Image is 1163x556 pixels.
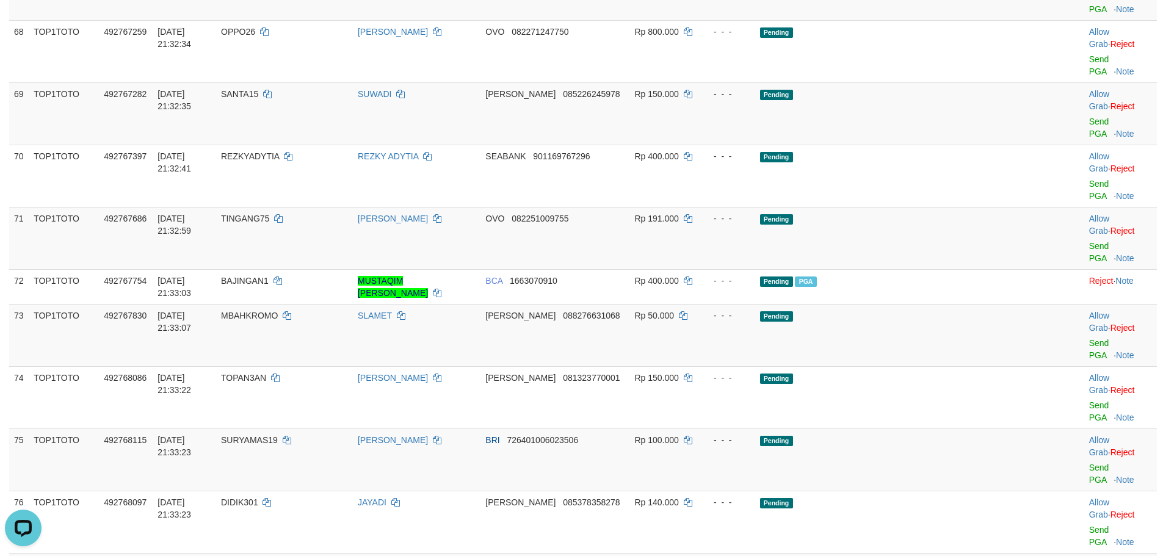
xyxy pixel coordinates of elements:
span: [DATE] 21:33:23 [158,435,191,457]
span: SEABANK [485,151,526,161]
td: TOP1TOTO [29,491,99,553]
span: TINGANG75 [221,214,269,223]
span: [PERSON_NAME] [485,373,556,383]
a: Allow Grab [1089,89,1109,111]
td: 75 [9,428,29,491]
button: Open LiveChat chat widget [5,5,42,42]
span: 492767754 [104,276,147,286]
span: Rp 150.000 [634,89,678,99]
span: Rp 191.000 [634,214,678,223]
a: JAYADI [358,497,386,507]
td: TOP1TOTO [29,269,99,304]
span: [DATE] 21:32:59 [158,214,191,236]
td: TOP1TOTO [29,145,99,207]
span: [PERSON_NAME] [485,89,556,99]
span: [DATE] 21:33:03 [158,276,191,298]
span: · [1089,373,1110,395]
td: 73 [9,304,29,366]
span: Copy 085378358278 to clipboard [563,497,620,507]
a: Reject [1110,39,1135,49]
a: Reject [1110,323,1135,333]
a: Allow Grab [1089,373,1109,395]
span: Rp 400.000 [634,151,678,161]
span: Pending [760,374,793,384]
td: 72 [9,269,29,304]
span: Copy 088276631068 to clipboard [563,311,620,320]
span: Copy 1663070910 to clipboard [510,276,557,286]
a: Reject [1089,276,1114,286]
span: Copy 901169767296 to clipboard [533,151,590,161]
span: 492768115 [104,435,147,445]
span: OVO [485,27,504,37]
span: REZKYADYTIA [221,151,279,161]
div: - - - [703,434,750,446]
span: Pending [760,214,793,225]
a: Allow Grab [1089,435,1109,457]
a: Send PGA [1089,463,1109,485]
span: · [1089,27,1110,49]
td: · [1084,428,1157,491]
a: Send PGA [1089,525,1109,547]
div: - - - [703,88,750,100]
a: Allow Grab [1089,151,1109,173]
a: Reject [1110,510,1135,519]
td: 70 [9,145,29,207]
div: - - - [703,212,750,225]
span: [DATE] 21:32:41 [158,151,191,173]
td: · [1084,304,1157,366]
a: Send PGA [1089,338,1109,360]
span: BCA [485,276,502,286]
td: · [1084,491,1157,553]
span: DIDIK301 [221,497,258,507]
td: TOP1TOTO [29,20,99,82]
span: Rp 140.000 [634,497,678,507]
a: Note [1116,537,1134,547]
td: 71 [9,207,29,269]
span: Rp 800.000 [634,27,678,37]
div: - - - [703,275,750,287]
td: · [1084,20,1157,82]
span: Marked by adsnindar [795,276,816,287]
div: - - - [703,26,750,38]
a: Allow Grab [1089,311,1109,333]
span: Copy 726401006023506 to clipboard [507,435,578,445]
span: [DATE] 21:33:23 [158,497,191,519]
td: TOP1TOTO [29,304,99,366]
span: Copy 082271247750 to clipboard [512,27,568,37]
span: Pending [760,498,793,508]
span: Rp 100.000 [634,435,678,445]
span: BAJINGAN1 [221,276,269,286]
span: OPPO26 [221,27,255,37]
span: OVO [485,214,504,223]
span: · [1089,214,1110,236]
span: Pending [760,90,793,100]
span: Pending [760,276,793,287]
td: 69 [9,82,29,145]
td: · [1084,366,1157,428]
td: · [1084,207,1157,269]
span: [DATE] 21:32:35 [158,89,191,111]
div: - - - [703,150,750,162]
a: Allow Grab [1089,497,1109,519]
a: Note [1116,129,1134,139]
a: Send PGA [1089,117,1109,139]
td: TOP1TOTO [29,428,99,491]
span: · [1089,497,1110,519]
span: 492767686 [104,214,147,223]
span: [DATE] 21:33:07 [158,311,191,333]
a: Allow Grab [1089,27,1109,49]
span: Copy 081323770001 to clipboard [563,373,620,383]
a: [PERSON_NAME] [358,373,428,383]
span: Pending [760,436,793,446]
a: Note [1116,253,1134,263]
a: Reject [1110,385,1135,395]
a: [PERSON_NAME] [358,27,428,37]
span: Rp 400.000 [634,276,678,286]
div: - - - [703,496,750,508]
span: 492767397 [104,151,147,161]
span: Copy 082251009755 to clipboard [512,214,568,223]
a: Note [1116,4,1134,14]
a: SLAMET [358,311,392,320]
span: Rp 50.000 [634,311,674,320]
a: Note [1116,413,1134,422]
